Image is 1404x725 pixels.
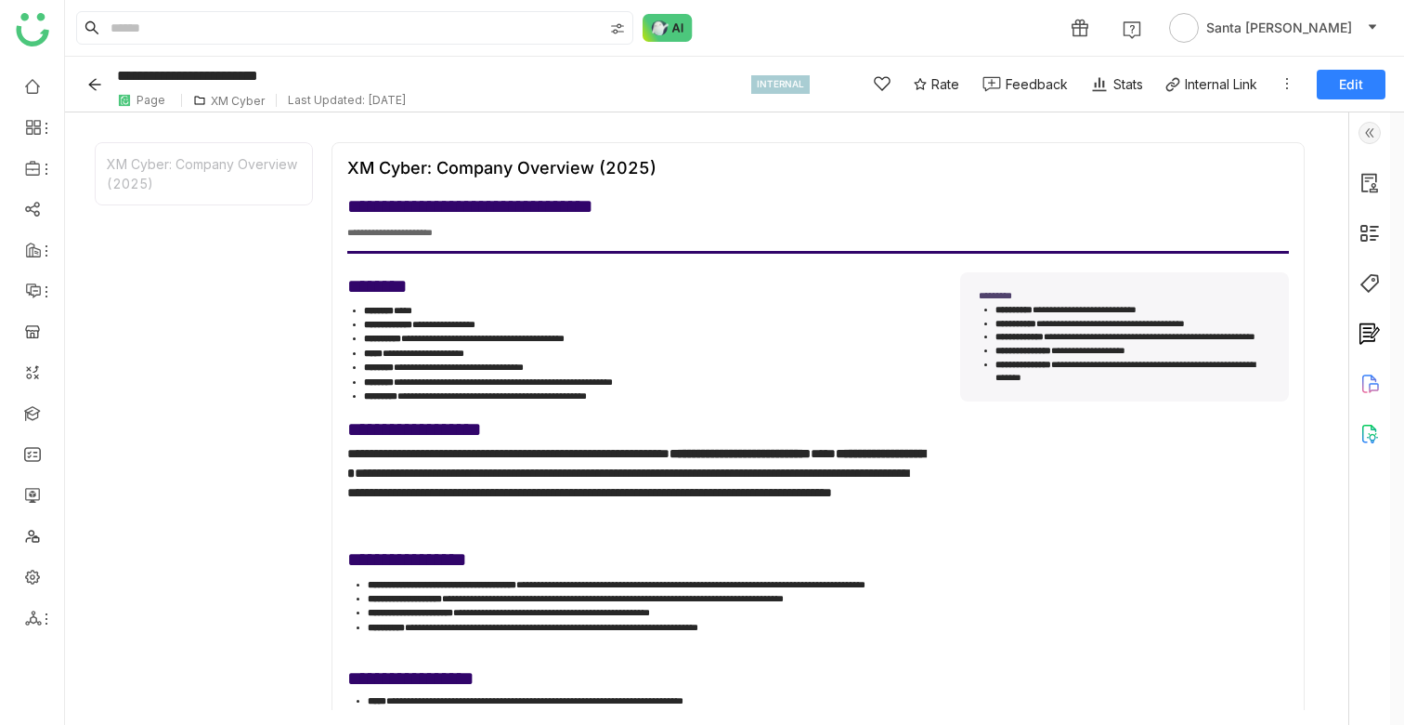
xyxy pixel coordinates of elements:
[931,74,959,94] span: Rate
[610,21,625,36] img: search-type.svg
[1317,70,1385,99] button: Edit
[211,94,265,108] div: XM Cyber
[84,70,112,99] button: Back
[1006,74,1068,94] div: Feedback
[751,75,810,94] div: INTERNAL
[1206,18,1352,38] span: Santa [PERSON_NAME]
[96,143,312,204] div: XM Cyber: Company Overview (2025)
[1090,75,1109,94] img: stats.svg
[117,93,132,108] img: paper.svg
[1090,74,1143,94] div: Stats
[1123,20,1141,39] img: help.svg
[1185,76,1257,92] div: Internal Link
[136,93,165,107] div: Page
[347,158,656,178] div: XM Cyber: Company Overview (2025)
[643,14,693,42] img: ask-buddy-normal.svg
[1339,75,1363,94] span: Edit
[1165,13,1382,43] button: Santa [PERSON_NAME]
[982,76,1001,92] img: feedback-1.svg
[16,13,49,46] img: logo
[1169,13,1199,43] img: avatar
[288,93,407,107] div: Last Updated: [DATE]
[193,94,206,107] img: folder.svg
